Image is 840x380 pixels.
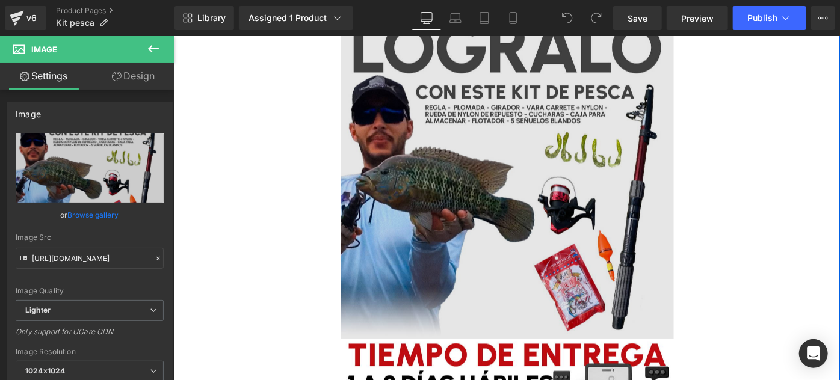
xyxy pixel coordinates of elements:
a: Browse gallery [68,204,119,225]
button: Redo [584,6,608,30]
a: Design [90,63,177,90]
div: Image [16,102,41,119]
button: Undo [555,6,579,30]
a: Laptop [441,6,470,30]
span: Library [197,13,226,23]
a: Tablet [470,6,499,30]
span: Image [31,44,57,54]
button: Publish [733,6,806,30]
div: Open Intercom Messenger [799,339,828,368]
a: New Library [174,6,234,30]
a: Product Pages [56,6,174,16]
a: Preview [667,6,728,30]
a: v6 [5,6,46,30]
div: or [16,209,164,221]
a: Mobile [499,6,528,30]
span: Kit pesca [56,18,94,28]
a: Desktop [412,6,441,30]
span: Preview [681,12,714,25]
div: Image Resolution [16,348,164,356]
div: Only support for UCare CDN [16,327,164,345]
b: Lighter [25,305,51,314]
span: Save [628,12,647,25]
span: Publish [747,13,777,23]
input: Link [16,248,164,269]
div: v6 [24,10,39,26]
div: Assigned 1 Product [249,12,344,24]
div: Image Quality [16,287,164,295]
button: More [811,6,835,30]
div: Image Src [16,233,164,242]
b: 1024x1024 [25,366,65,375]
